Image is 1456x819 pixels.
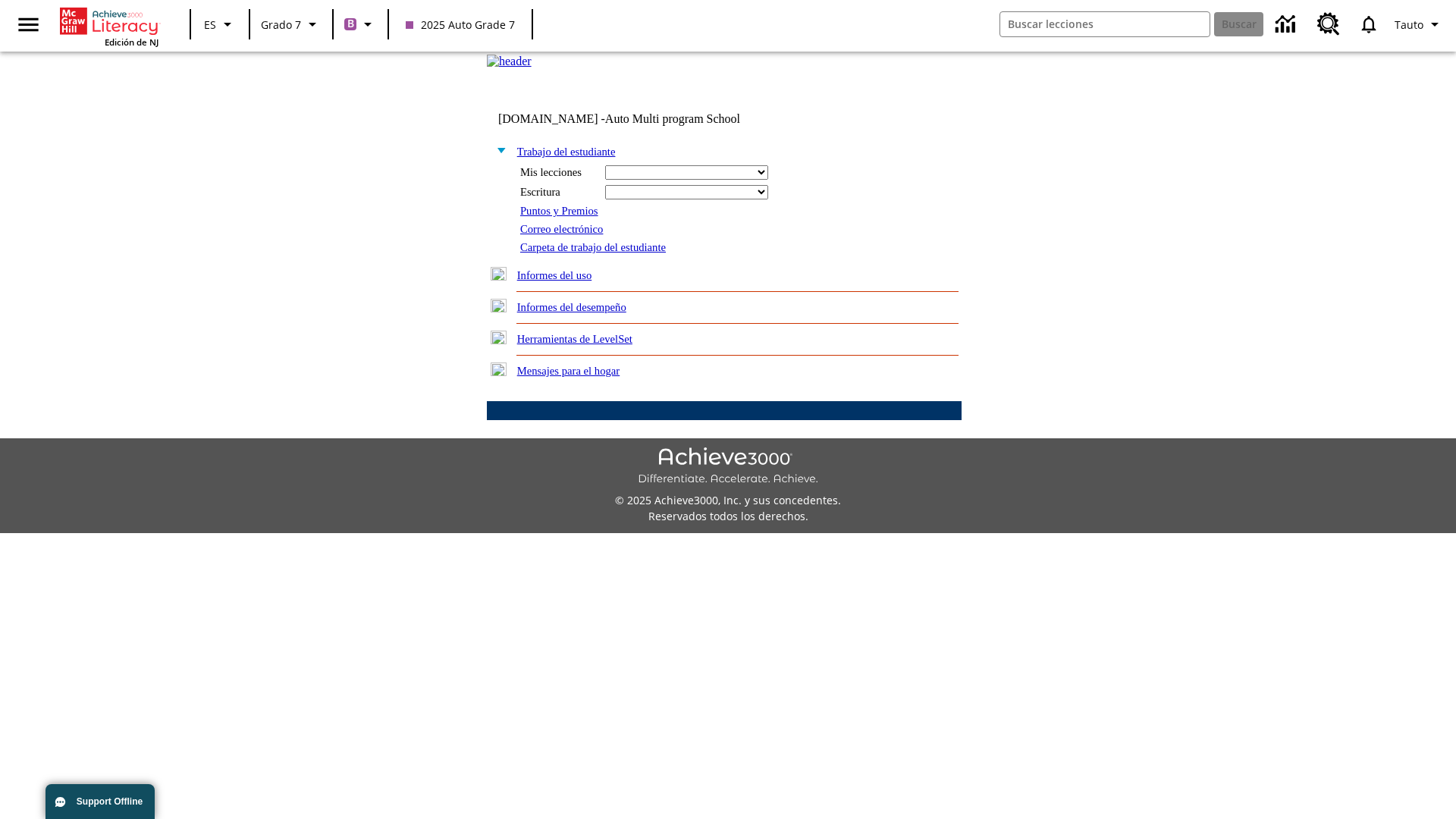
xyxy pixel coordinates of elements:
span: B [347,14,354,33]
img: plus.gif [491,331,507,344]
a: Notificaciones [1349,5,1389,44]
span: 2025 Auto Grade 7 [406,17,515,33]
button: Grado: Grado 7, Elige un grado [255,11,328,38]
button: Perfil/Configuración [1389,11,1450,38]
img: minus.gif [491,143,507,157]
img: plus.gif [491,362,507,376]
a: Herramientas de LevelSet [517,333,632,345]
div: Mis lecciones [520,166,596,179]
span: Tauto [1395,17,1423,33]
span: ES [204,17,216,33]
a: Mensajes para el hogar [517,365,620,377]
img: plus.gif [491,299,507,312]
a: Informes del uso [517,269,592,281]
button: Abrir el menú lateral [6,2,51,47]
div: Escritura [520,186,596,199]
nobr: Auto Multi program School [605,112,740,125]
a: Correo electrónico [520,223,603,235]
span: Edición de NJ [105,36,158,48]
div: Portada [60,5,158,48]
input: Buscar campo [1000,12,1210,36]
button: Boost El color de la clase es morado/púrpura. Cambiar el color de la clase. [338,11,383,38]
a: Centro de recursos, Se abrirá en una pestaña nueva. [1308,4,1349,45]
img: plus.gif [491,267,507,281]
span: Support Offline [77,796,143,807]
a: Carpeta de trabajo del estudiante [520,241,666,253]
a: Informes del desempeño [517,301,626,313]
span: Grado 7 [261,17,301,33]
a: Centro de información [1266,4,1308,45]
a: Puntos y Premios [520,205,598,217]
button: Support Offline [45,784,155,819]
img: Achieve3000 Differentiate Accelerate Achieve [638,447,818,486]
td: [DOMAIN_NAME] - [498,112,777,126]
button: Lenguaje: ES, Selecciona un idioma [196,11,244,38]
img: header [487,55,532,68]
a: Trabajo del estudiante [517,146,616,158]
